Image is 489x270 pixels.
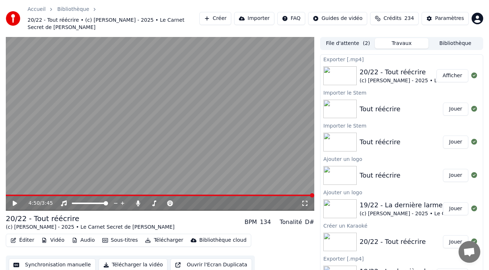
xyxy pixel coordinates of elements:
button: Créer [199,12,231,25]
div: Ouvrir le chat [459,241,480,263]
div: Importer le Stem [320,88,483,97]
div: / [28,200,46,207]
img: youka [6,11,20,26]
button: Télécharger [142,235,186,245]
button: Importer [234,12,274,25]
button: Vidéo [38,235,67,245]
span: 20/22 - Tout réécrire • (c) [PERSON_NAME] - 2025 • Le Carnet Secret de [PERSON_NAME] [28,17,199,31]
button: Guides de vidéo [308,12,367,25]
div: BPM [244,218,257,227]
button: Crédits234 [370,12,419,25]
div: Tonalité [279,218,302,227]
div: D# [305,218,314,227]
button: Afficher [436,69,468,82]
button: Bibliothèque [428,38,482,49]
nav: breadcrumb [28,6,199,31]
div: Tout réécrire [360,170,401,180]
div: Ajouter un logo [320,154,483,163]
span: 234 [404,15,414,22]
div: 134 [260,218,271,227]
button: Travaux [375,38,428,49]
div: Exporter [.mp4] [320,254,483,263]
span: 3:45 [42,200,53,207]
div: Créer un Karaoké [320,221,483,230]
button: File d'attente [321,38,375,49]
button: Jouer [443,136,468,149]
span: ( 2 ) [363,40,370,47]
div: Tout réécrire [360,137,401,147]
button: Paramètres [422,12,469,25]
div: (c) [PERSON_NAME] - 2025 • Le Carnet Secret de [PERSON_NAME] [6,224,174,231]
div: Ajouter un logo [320,188,483,196]
div: 20/22 - Tout réécrire [6,213,174,224]
div: Paramètres [435,15,464,22]
button: Audio [69,235,98,245]
button: Sous-titres [99,235,141,245]
button: Jouer [443,103,468,116]
div: Importer le Stem [320,121,483,130]
button: Jouer [443,169,468,182]
span: Crédits [384,15,401,22]
div: Exporter [.mp4] [320,55,483,63]
div: 20/22 - Tout réécrire [360,237,426,247]
button: Jouer [443,202,468,215]
div: Tout réécrire [360,104,401,114]
a: Accueil [28,6,46,13]
span: 4:50 [28,200,40,207]
button: Éditer [8,235,37,245]
button: Jouer [443,235,468,248]
a: Bibliothèque [57,6,89,13]
button: FAQ [277,12,305,25]
div: Bibliothèque cloud [199,237,246,244]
